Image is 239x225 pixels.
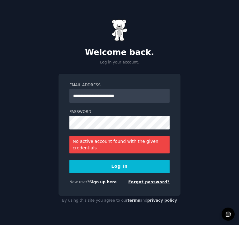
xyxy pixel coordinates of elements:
a: privacy policy [147,198,177,203]
span: New user? [69,180,89,184]
a: Forgot password? [128,180,170,184]
div: No active account found with the given credentials [69,136,170,153]
a: terms [128,198,140,203]
label: Email Address [69,82,170,88]
h2: Welcome back. [59,48,180,58]
label: Password [69,109,170,115]
div: By using this site you agree to our and [59,196,180,206]
img: Gummy Bear [112,19,127,41]
button: Log In [69,160,170,173]
p: Log in your account. [59,60,180,65]
a: Sign up here [89,180,117,184]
